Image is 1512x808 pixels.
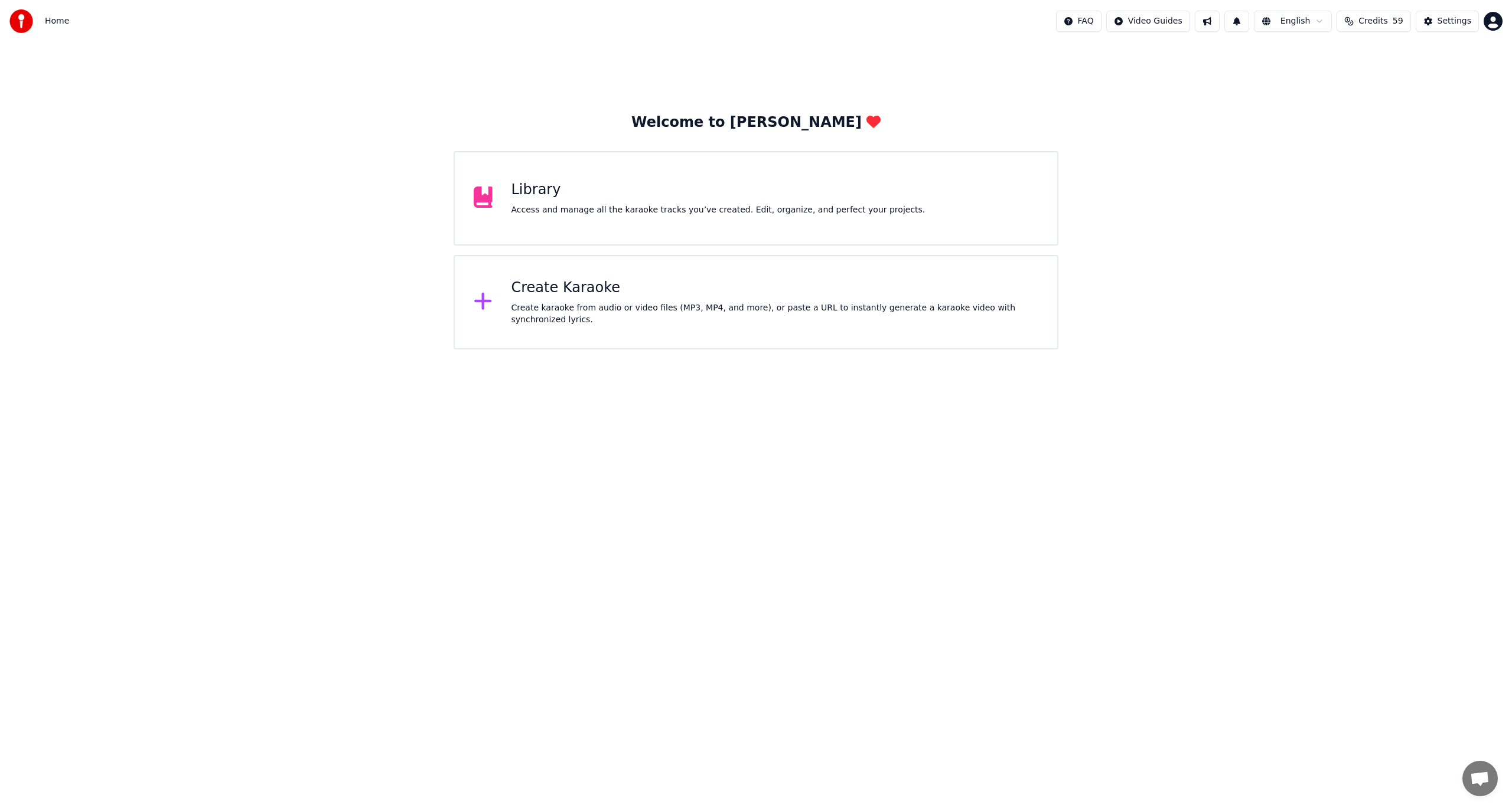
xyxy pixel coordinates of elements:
div: Welcome to [PERSON_NAME] [631,113,881,132]
a: 채팅 열기 [1462,761,1498,796]
img: youka [9,9,33,33]
span: Home [45,15,69,27]
div: Create karaoke from audio or video files (MP3, MP4, and more), or paste a URL to instantly genera... [511,302,1039,326]
div: Create Karaoke [511,279,1039,297]
div: Settings [1438,15,1471,27]
button: FAQ [1056,11,1102,32]
nav: breadcrumb [45,15,69,27]
button: Settings [1416,11,1479,32]
div: Access and manage all the karaoke tracks you’ve created. Edit, organize, and perfect your projects. [511,204,926,216]
div: Library [511,181,926,199]
span: Credits [1358,15,1387,27]
button: Credits59 [1337,11,1410,32]
button: Video Guides [1106,11,1190,32]
span: 59 [1393,15,1403,27]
